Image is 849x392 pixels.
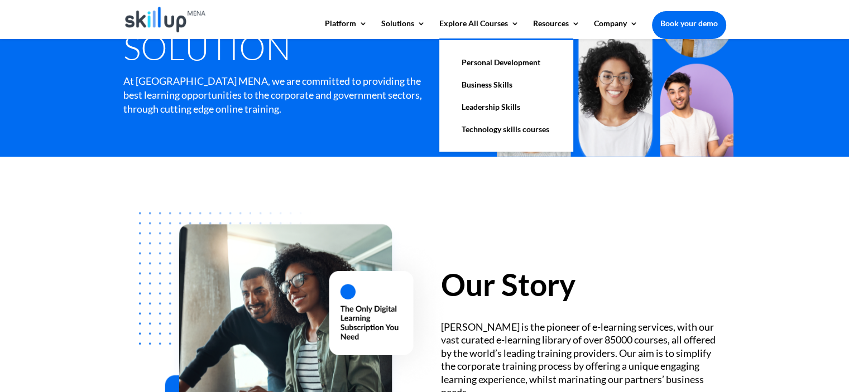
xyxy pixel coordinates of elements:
[533,20,580,38] a: Resources
[450,96,562,118] a: Leadership Skills
[439,20,519,38] a: Explore All Courses
[441,269,726,306] h2: Our Story
[125,7,206,32] img: Skillup Mena
[381,20,425,38] a: Solutions
[450,74,562,96] a: Business Skills
[450,118,562,141] a: Technology skills courses
[450,51,562,74] a: Personal Development
[652,11,726,36] a: Book your demo
[325,20,367,38] a: Platform
[793,338,849,392] iframe: Chat Widget
[594,20,638,38] a: Company
[123,74,423,117] div: At [GEOGRAPHIC_DATA] MENA, we are committed to providing the best learning opportunities to the c...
